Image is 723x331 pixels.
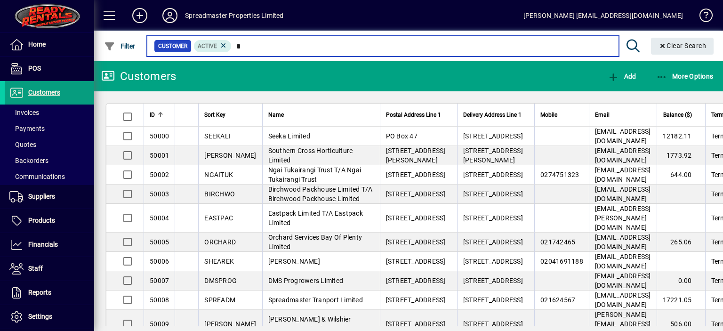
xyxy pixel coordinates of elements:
[28,193,55,200] span: Suppliers
[268,110,284,120] span: Name
[5,57,94,81] a: POS
[595,272,651,289] span: [EMAIL_ADDRESS][DOMAIN_NAME]
[5,105,94,121] a: Invoices
[204,190,235,198] span: BIRCHWO
[463,171,523,178] span: [STREET_ADDRESS]
[595,166,651,183] span: [EMAIL_ADDRESS][DOMAIN_NAME]
[386,171,446,178] span: [STREET_ADDRESS]
[5,185,94,209] a: Suppliers
[268,258,320,265] span: [PERSON_NAME]
[5,305,94,329] a: Settings
[663,110,692,120] span: Balance ($)
[28,89,60,96] span: Customers
[5,257,94,281] a: Staff
[101,69,176,84] div: Customers
[268,147,353,164] span: Southern Cross Horticulture Limited
[5,169,94,185] a: Communications
[268,296,363,304] span: Spreadmaster Tranport Limited
[9,141,36,148] span: Quotes
[463,110,522,120] span: Delivery Address Line 1
[204,152,256,159] span: [PERSON_NAME]
[386,238,446,246] span: [STREET_ADDRESS]
[204,238,236,246] span: ORCHARD
[595,234,651,250] span: [EMAIL_ADDRESS][DOMAIN_NAME]
[9,125,45,132] span: Payments
[595,291,651,308] span: [EMAIL_ADDRESS][DOMAIN_NAME]
[102,38,138,55] button: Filter
[463,238,523,246] span: [STREET_ADDRESS]
[692,2,711,32] a: Knowledge Base
[268,277,344,284] span: DMS Progrowers Limited
[9,157,48,164] span: Backorders
[268,186,373,202] span: Birchwood Packhouse Limited T/A Birchwood Packhouse Limited
[386,110,441,120] span: Postal Address Line 1
[268,210,363,226] span: Eastpack Limited T/A Eastpack Limited
[28,65,41,72] span: POS
[155,7,185,24] button: Profile
[605,68,638,85] button: Add
[28,217,55,224] span: Products
[5,137,94,153] a: Quotes
[540,258,583,265] span: 02041691188
[150,152,169,159] span: 50001
[463,258,523,265] span: [STREET_ADDRESS]
[386,277,446,284] span: [STREET_ADDRESS]
[523,8,683,23] div: [PERSON_NAME] [EMAIL_ADDRESS][DOMAIN_NAME]
[595,253,651,270] span: [EMAIL_ADDRESS][DOMAIN_NAME]
[204,320,256,328] span: [PERSON_NAME]
[28,241,58,248] span: Financials
[204,277,237,284] span: DMSPROG
[595,186,651,202] span: [EMAIL_ADDRESS][DOMAIN_NAME]
[268,166,361,183] span: Ngai Tukairangi Trust T/A Ngai Tukairangi Trust
[657,146,705,165] td: 1773.92
[9,109,39,116] span: Invoices
[5,153,94,169] a: Backorders
[150,110,155,120] span: ID
[150,277,169,284] span: 50007
[150,171,169,178] span: 50002
[185,8,283,23] div: Spreadmaster Properties Limited
[28,289,51,296] span: Reports
[204,171,233,178] span: NGAITUK
[657,233,705,252] td: 265.06
[386,296,446,304] span: [STREET_ADDRESS]
[595,110,651,120] div: Email
[657,271,705,291] td: 0.00
[657,165,705,185] td: 644.00
[463,277,523,284] span: [STREET_ADDRESS]
[463,320,523,328] span: [STREET_ADDRESS]
[386,132,418,140] span: PO Box 47
[656,73,714,80] span: More Options
[204,132,231,140] span: SEEKALI
[150,132,169,140] span: 50000
[463,190,523,198] span: [STREET_ADDRESS]
[540,296,575,304] span: 021624567
[150,258,169,265] span: 50006
[194,40,232,52] mat-chip: Activation Status: Active
[595,147,651,164] span: [EMAIL_ADDRESS][DOMAIN_NAME]
[540,110,583,120] div: Mobile
[158,41,187,51] span: Customer
[540,238,575,246] span: 021742465
[5,121,94,137] a: Payments
[540,171,579,178] span: 0274751323
[5,233,94,257] a: Financials
[268,110,374,120] div: Name
[651,38,714,55] button: Clear
[204,296,235,304] span: SPREADM
[463,147,523,164] span: [STREET_ADDRESS][PERSON_NAME]
[663,110,700,120] div: Balance ($)
[659,42,707,49] span: Clear Search
[150,296,169,304] span: 50008
[595,128,651,145] span: [EMAIL_ADDRESS][DOMAIN_NAME]
[5,209,94,233] a: Products
[150,320,169,328] span: 50009
[28,313,52,320] span: Settings
[463,214,523,222] span: [STREET_ADDRESS]
[463,132,523,140] span: [STREET_ADDRESS]
[204,214,233,222] span: EASTPAC
[386,320,446,328] span: [STREET_ADDRESS]
[104,42,136,50] span: Filter
[608,73,636,80] span: Add
[595,110,610,120] span: Email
